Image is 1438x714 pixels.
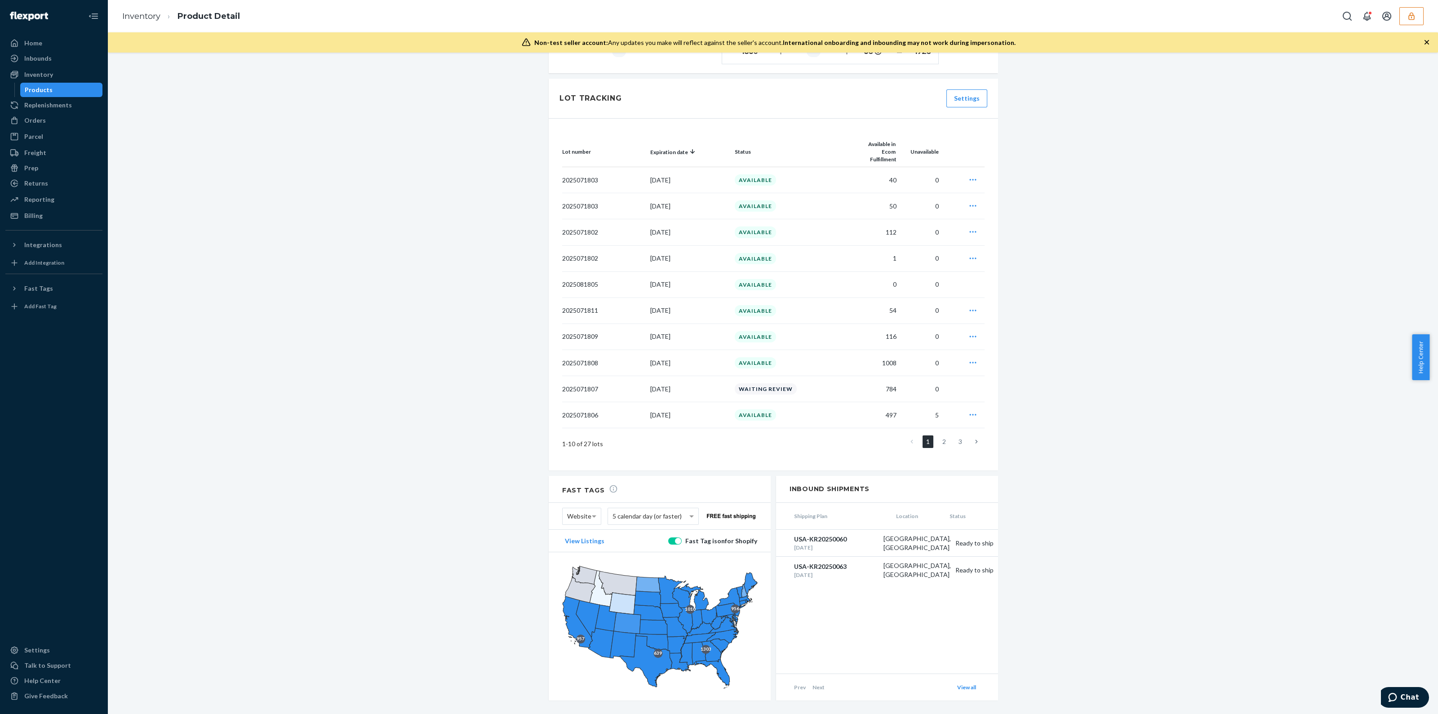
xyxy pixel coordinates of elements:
td: 0 [900,167,942,193]
p: [DATE] [650,385,728,394]
p: 2025071802 [562,228,643,237]
div: Add Fast Tag [24,302,57,310]
div: AVAILABLE [735,226,776,238]
div: Orders [24,116,46,125]
a: Inventory [5,67,102,82]
div: Add Integration [24,259,64,266]
ol: breadcrumbs [115,3,247,30]
p: [DATE] [650,411,728,420]
div: [GEOGRAPHIC_DATA], [GEOGRAPHIC_DATA] [879,561,951,579]
div: Ready to ship [951,539,998,548]
a: Page 1 is your current page [923,435,933,448]
div: Give Feedback [24,692,68,701]
a: Orders [5,113,102,128]
img: website-free-fast.ac112c9d76101210657a4eea9f63645d.png [705,513,757,519]
a: Freight [5,146,102,160]
a: USA-KR20250063[DATE][GEOGRAPHIC_DATA], [GEOGRAPHIC_DATA]Ready to ship [776,557,998,584]
a: Add Fast Tag [5,299,102,314]
span: Available in Ecom Fulfillment [868,141,897,163]
span: International onboarding and inbounding may not work during impersonation. [783,39,1016,46]
a: Replenishments [5,98,102,112]
div: AVAILABLE [735,253,776,264]
td: 116 [858,324,900,350]
div: Lot Tracking [559,93,621,104]
div: Fast Tag is on for Shopify [683,537,757,545]
div: [DATE] [794,544,879,551]
td: 0 [900,271,942,297]
div: Ready to ship [951,566,998,575]
a: Page 2 [939,435,950,448]
div: Talk to Support [24,661,71,670]
div: WAITING REVIEW [735,383,797,395]
button: Settings [946,89,987,107]
td: 40 [858,167,900,193]
td: 1008 [858,350,900,376]
p: 2025071811 [562,306,643,315]
a: Prep [5,161,102,175]
td: 0 [900,297,942,324]
p: [DATE] [650,202,728,211]
p: [DATE] [650,176,728,185]
div: Reporting [24,195,54,204]
button: Open account menu [1378,7,1396,25]
td: 0 [858,271,900,297]
div: AVAILABLE [735,200,776,212]
div: Returns [24,179,48,188]
div: AVAILABLE [735,409,776,421]
div: Any updates you make will reflect against the seller's account. [534,38,1016,47]
button: Help Center [1412,334,1429,380]
p: 2025071803 [562,202,643,211]
div: Parcel [24,132,43,141]
a: USA-KR20250060[DATE][GEOGRAPHIC_DATA], [GEOGRAPHIC_DATA]Ready to ship [776,530,998,557]
td: 784 [858,376,900,402]
a: Products [20,83,103,97]
div: [GEOGRAPHIC_DATA], [GEOGRAPHIC_DATA] [879,534,951,552]
p: 2025071807 [562,385,643,394]
span: 5 calendar day (or faster) [612,509,682,524]
td: 0 [900,193,942,219]
p: [DATE] [650,228,728,237]
button: Integrations [5,238,102,252]
th: Expiration date [647,137,731,167]
img: Flexport logo [10,12,48,21]
button: View Listings [562,537,607,545]
button: Close Navigation [84,7,102,25]
a: Help Center [5,674,102,688]
td: 0 [900,245,942,271]
button: Give Feedback [5,689,102,703]
div: Replenishments [24,101,72,110]
p: 2025071806 [562,411,643,420]
p: [DATE] [650,306,728,315]
td: 0 [900,376,942,402]
span: Status [735,148,751,155]
div: Products [25,85,53,94]
div: AVAILABLE [735,279,776,290]
p: [DATE] [650,359,728,368]
div: Freight [24,148,46,157]
div: Home [24,39,42,48]
div: Fast Tags [24,284,53,293]
p: 2025081805 [562,280,643,289]
span: Next [812,684,825,691]
a: Billing [5,208,102,223]
p: [DATE] [650,280,728,289]
p: 2025071809 [562,332,643,341]
span: Status [945,512,999,520]
div: AVAILABLE [735,174,776,186]
p: 2025071808 [562,359,643,368]
a: View all [957,684,976,691]
div: AVAILABLE [735,331,776,342]
a: Page 3 [955,435,966,448]
button: Talk to Support [5,658,102,673]
p: 2025071802 [562,254,643,263]
a: Returns [5,176,102,191]
span: Prev [794,684,806,691]
div: USA-KR20250063 [794,562,879,571]
a: Product Detail [178,11,240,21]
div: Settings [24,646,50,655]
p: 2025071803 [562,176,643,185]
div: Help Center [24,676,61,685]
th: Lot number [562,137,647,167]
td: 50 [858,193,900,219]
